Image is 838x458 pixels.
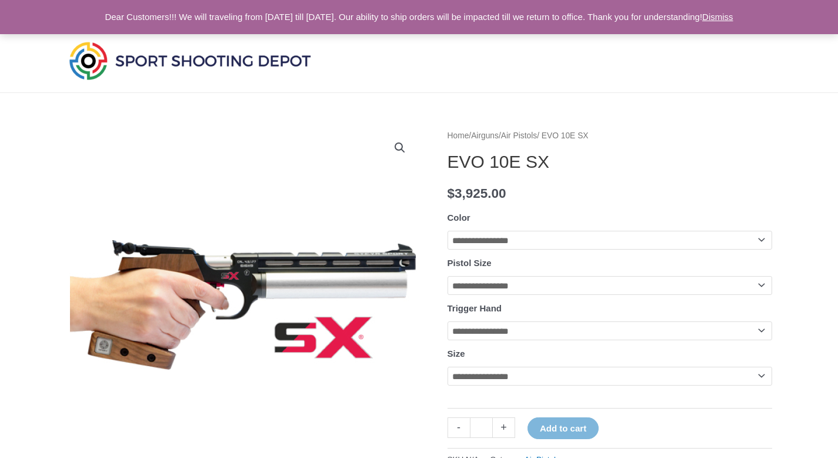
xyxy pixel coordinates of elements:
[448,417,470,438] a: -
[470,417,493,438] input: Product quantity
[702,12,733,22] a: Dismiss
[448,213,470,223] label: Color
[448,258,492,268] label: Pistol Size
[448,131,469,140] a: Home
[493,417,515,438] a: +
[527,417,599,439] button: Add to cart
[448,186,506,201] bdi: 3,925.00
[448,349,465,359] label: Size
[66,39,313,82] img: Sport Shooting Depot
[448,186,455,201] span: $
[471,131,499,140] a: Airguns
[448,128,772,144] nav: Breadcrumb
[448,151,772,172] h1: EVO 10E SX
[448,303,502,313] label: Trigger Hand
[389,137,410,158] a: View full-screen image gallery
[501,131,537,140] a: Air Pistols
